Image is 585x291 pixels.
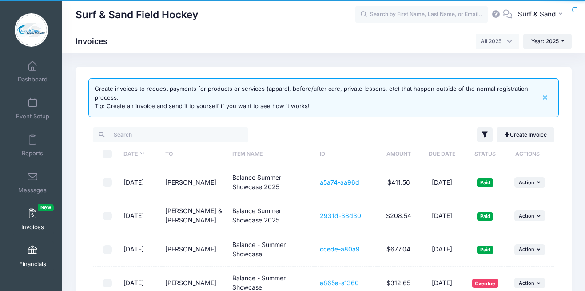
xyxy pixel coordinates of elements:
[16,113,49,120] span: Event Setup
[519,280,534,286] span: Action
[523,34,572,49] button: Year: 2025
[376,233,421,267] td: $677.04
[477,246,493,254] span: Paid
[514,210,545,221] button: Action
[95,85,537,111] div: Create invoices to request payments for products or services (apparel, before/after care, private...
[531,38,559,44] span: Year: 2025
[12,130,54,161] a: Reports
[12,56,54,87] a: Dashboard
[38,204,54,211] span: New
[161,199,228,233] td: [PERSON_NAME] & [PERSON_NAME]
[421,199,463,233] td: [DATE]
[477,212,493,221] span: Paid
[512,4,572,25] button: Surf & Sand
[119,199,161,233] td: [DATE]
[463,142,507,166] th: Status: activate to sort column ascending
[18,186,47,194] span: Messages
[421,233,463,267] td: [DATE]
[12,204,54,235] a: InvoicesNew
[12,241,54,272] a: Financials
[228,166,316,199] td: Balance Summer Showcase 2025
[12,167,54,198] a: Messages
[12,93,54,124] a: Event Setup
[421,142,463,166] th: Due Date: activate to sort column ascending
[376,199,421,233] td: $208.54
[228,199,316,233] td: Balance Summer Showcase 2025
[320,279,359,287] a: a865a-a1360
[376,166,421,199] td: $411.56
[472,279,498,287] span: Overdue
[514,244,545,255] button: Action
[76,36,115,46] h1: Invoices
[161,166,228,199] td: [PERSON_NAME]
[518,9,556,19] span: Surf & Sand
[376,142,421,166] th: Amount: activate to sort column ascending
[421,166,463,199] td: [DATE]
[514,177,545,188] button: Action
[19,260,46,268] span: Financials
[497,127,554,142] a: Create Invoice
[320,212,361,219] a: 2931d-38d30
[15,13,48,47] img: Surf & Sand Field Hockey
[228,233,316,267] td: Balance - Summer Showcase
[119,142,161,166] th: Date: activate to sort column ascending
[161,233,228,267] td: [PERSON_NAME]
[519,179,534,186] span: Action
[320,178,359,186] a: a5a74-aa96d
[477,178,493,187] span: Paid
[119,233,161,267] td: [DATE]
[355,6,488,24] input: Search by First Name, Last Name, or Email...
[228,142,316,166] th: Item Name: activate to sort column ascending
[316,142,376,166] th: ID: activate to sort column ascending
[161,142,228,166] th: To: activate to sort column ascending
[481,37,501,45] span: All 2025
[22,150,43,157] span: Reports
[519,246,534,252] span: Action
[18,76,48,83] span: Dashboard
[476,34,519,49] span: All 2025
[119,166,161,199] td: [DATE]
[514,278,545,288] button: Action
[320,245,360,253] a: ccede-a80a9
[519,213,534,219] span: Action
[507,142,552,166] th: Actions
[93,127,248,142] input: Search
[21,223,44,231] span: Invoices
[76,4,198,25] h1: Surf & Sand Field Hockey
